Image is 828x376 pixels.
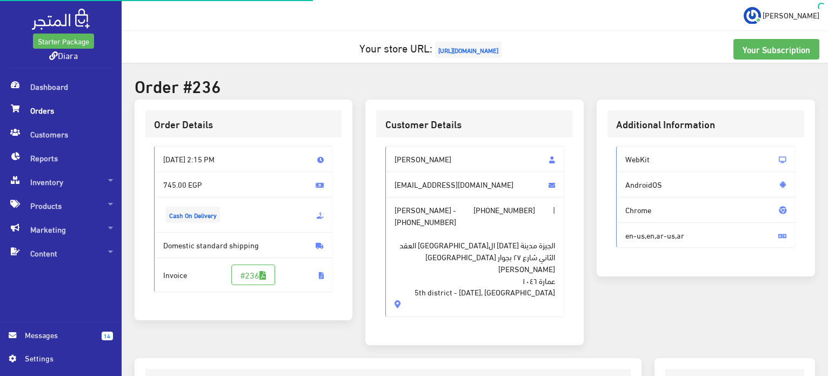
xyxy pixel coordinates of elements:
[154,146,333,172] span: [DATE] 2:15 PM
[616,146,796,172] span: WebKit
[385,119,565,129] h3: Customer Details
[616,197,796,223] span: Chrome
[166,207,220,223] span: Cash On Delivery
[395,216,456,228] span: [PHONE_NUMBER]
[32,9,90,30] img: .
[744,7,761,24] img: ...
[9,329,113,352] a: 14 Messages
[763,8,819,22] span: [PERSON_NAME]
[616,171,796,197] span: AndroidOS
[9,352,113,370] a: Settings
[154,232,333,258] span: Domestic standard shipping
[733,39,819,60] a: Your Subscription
[25,329,93,341] span: Messages
[473,204,535,216] span: [PHONE_NUMBER]
[9,122,113,146] span: Customers
[9,194,113,217] span: Products
[385,171,565,197] span: [EMAIL_ADDRESS][DOMAIN_NAME]
[49,47,78,63] a: Diara
[102,332,113,340] span: 14
[231,265,275,285] a: #236
[9,217,113,241] span: Marketing
[25,352,104,364] span: Settings
[616,119,796,129] h3: Additional Information
[9,241,113,265] span: Content
[154,258,333,292] span: Invoice
[154,171,333,197] span: 745.00 EGP
[616,222,796,248] span: en-us,en,ar-us,ar
[744,6,819,24] a: ... [PERSON_NAME]
[154,119,333,129] h3: Order Details
[9,146,113,170] span: Reports
[359,37,504,57] a: Your store URL:[URL][DOMAIN_NAME]
[385,197,565,317] span: [PERSON_NAME] - |
[435,42,502,58] span: [URL][DOMAIN_NAME]
[385,146,565,172] span: [PERSON_NAME]
[33,34,94,49] a: Starter Package
[395,227,556,298] span: الجيزة مدينة [DATE] ال[GEOGRAPHIC_DATA] العقد الثاني شارع ٢٧ بجوار [GEOGRAPHIC_DATA][PERSON_NAME]...
[9,75,113,98] span: Dashboard
[9,98,113,122] span: Orders
[135,76,815,95] h2: Order #236
[9,170,113,194] span: Inventory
